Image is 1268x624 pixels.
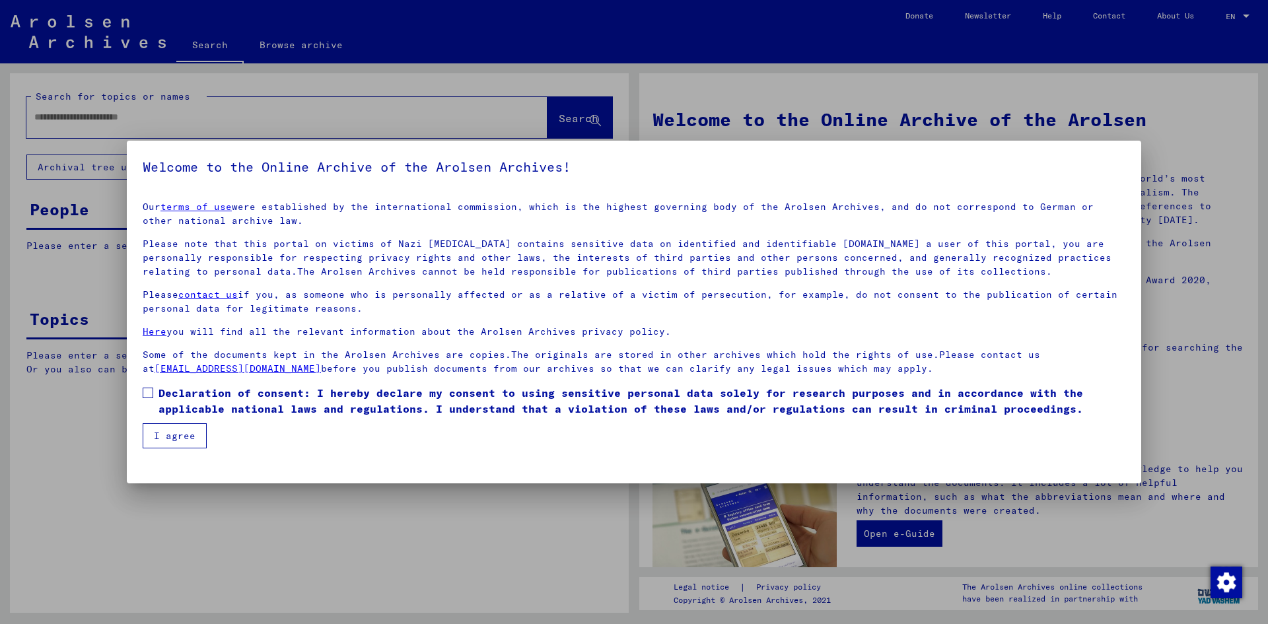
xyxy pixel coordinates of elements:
a: terms of use [160,201,232,213]
p: Please if you, as someone who is personally affected or as a relative of a victim of persecution,... [143,288,1125,316]
a: Here [143,326,166,337]
p: you will find all the relevant information about the Arolsen Archives privacy policy. [143,325,1125,339]
p: Please note that this portal on victims of Nazi [MEDICAL_DATA] contains sensitive data on identif... [143,237,1125,279]
p: Our were established by the international commission, which is the highest governing body of the ... [143,200,1125,228]
button: I agree [143,423,207,448]
span: Declaration of consent: I hereby declare my consent to using sensitive personal data solely for r... [158,385,1125,417]
p: Some of the documents kept in the Arolsen Archives are copies.The originals are stored in other a... [143,348,1125,376]
a: contact us [178,289,238,300]
h5: Welcome to the Online Archive of the Arolsen Archives! [143,156,1125,178]
img: Change consent [1211,567,1242,598]
a: [EMAIL_ADDRESS][DOMAIN_NAME] [155,363,321,374]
